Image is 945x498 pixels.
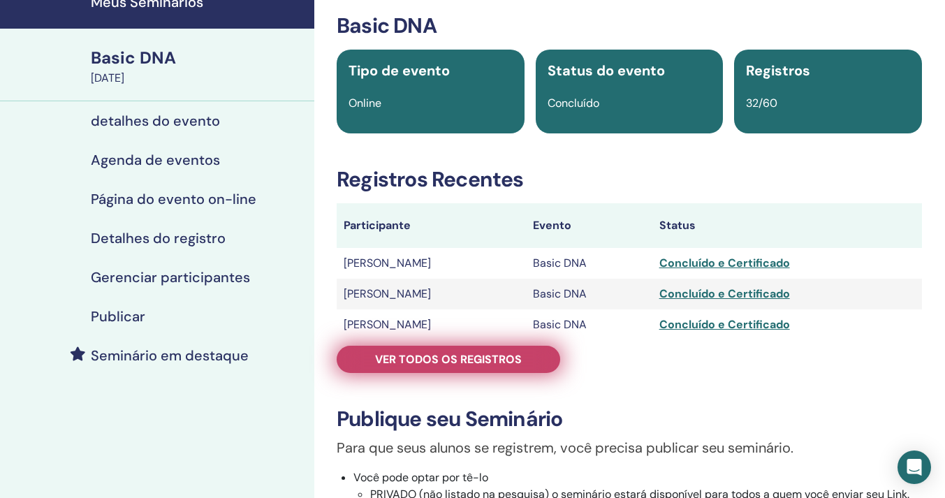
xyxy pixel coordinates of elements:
[337,13,922,38] h3: Basic DNA
[91,191,256,207] h4: Página do evento on-line
[548,96,599,110] span: Concluído
[337,309,526,340] td: [PERSON_NAME]
[337,167,922,192] h3: Registros Recentes
[526,248,652,279] td: Basic DNA
[746,61,810,80] span: Registros
[337,248,526,279] td: [PERSON_NAME]
[548,61,665,80] span: Status do evento
[526,279,652,309] td: Basic DNA
[746,96,777,110] span: 32/60
[337,437,922,458] p: Para que seus alunos se registrem, você precisa publicar seu seminário.
[337,279,526,309] td: [PERSON_NAME]
[91,46,306,70] div: Basic DNA
[337,407,922,432] h3: Publique seu Seminário
[91,269,250,286] h4: Gerenciar participantes
[659,316,915,333] div: Concluído e Certificado
[652,203,922,248] th: Status
[659,286,915,302] div: Concluído e Certificado
[337,346,560,373] a: Ver todos os registros
[375,352,522,367] span: Ver todos os registros
[898,451,931,484] div: Open Intercom Messenger
[91,230,226,247] h4: Detalhes do registro
[91,112,220,129] h4: detalhes do evento
[349,61,450,80] span: Tipo de evento
[82,46,314,87] a: Basic DNA[DATE]
[337,203,526,248] th: Participante
[91,70,306,87] div: [DATE]
[349,96,381,110] span: Online
[526,309,652,340] td: Basic DNA
[659,255,915,272] div: Concluído e Certificado
[91,308,145,325] h4: Publicar
[526,203,652,248] th: Evento
[91,347,249,364] h4: Seminário em destaque
[91,152,220,168] h4: Agenda de eventos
